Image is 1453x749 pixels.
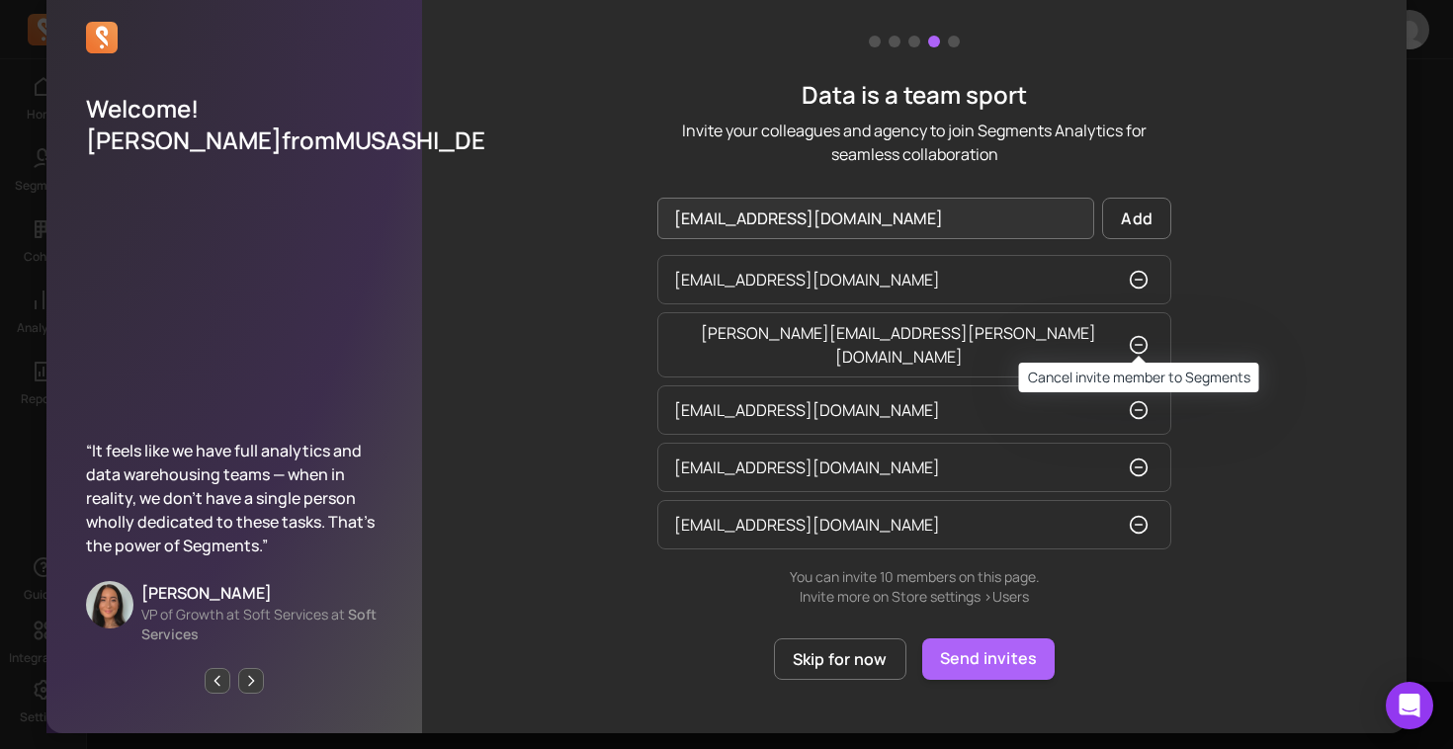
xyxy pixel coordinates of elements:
button: Next page [238,668,264,694]
p: Data is a team sport [657,79,1171,111]
input: Email [657,198,1094,239]
p: Welcome! [86,93,383,125]
img: Stephanie DiSturco [86,581,133,628]
p: “It feels like we have full analytics and data warehousing teams — when in reality, we don’t have... [86,439,383,557]
button: Previous page [205,668,230,694]
span: Soft Services [141,605,377,643]
p: [EMAIL_ADDRESS][DOMAIN_NAME] [674,513,940,537]
p: [EMAIL_ADDRESS][DOMAIN_NAME] [674,456,940,479]
p: [EMAIL_ADDRESS][DOMAIN_NAME] [674,268,940,291]
p: You can invite 10 members on this page. Invite more on Store settings > Users [784,567,1045,607]
p: [PERSON_NAME] [141,581,383,605]
div: Open Intercom Messenger [1386,682,1433,729]
p: Invite your colleagues and agency to join Segments Analytics for seamless collaboration [657,119,1171,166]
p: [PERSON_NAME][EMAIL_ADDRESS][PERSON_NAME][DOMAIN_NAME] [674,321,1123,369]
button: Skip for now [774,638,906,680]
p: VP of Growth at Soft Services at [141,605,383,644]
button: Send invites [922,638,1056,680]
button: Add [1102,198,1171,239]
p: [EMAIL_ADDRESS][DOMAIN_NAME] [674,398,940,422]
p: [PERSON_NAME] from MUSASHI_DE [86,125,383,156]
